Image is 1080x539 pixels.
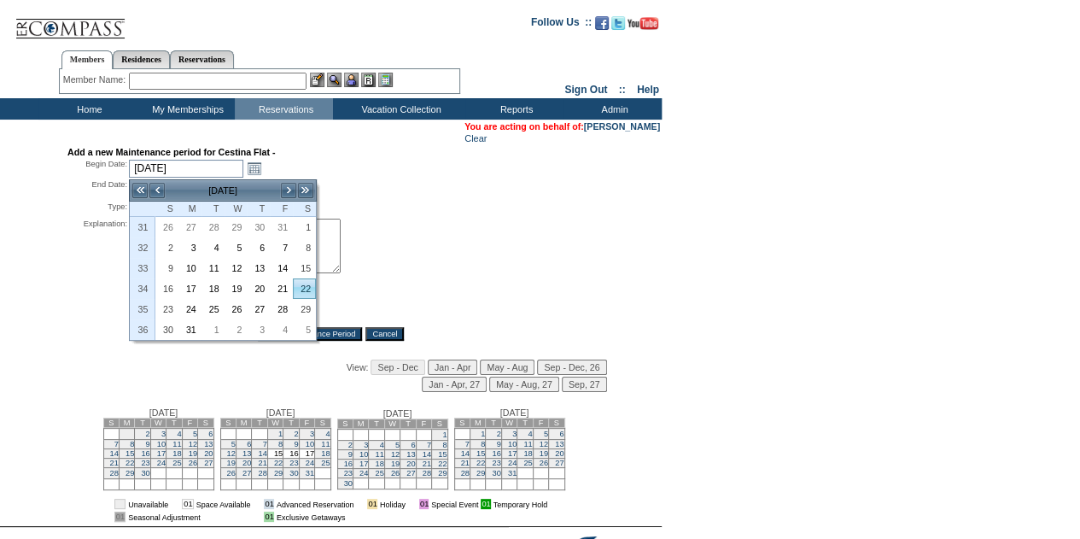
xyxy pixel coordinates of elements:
[297,182,314,199] a: >>
[321,440,330,448] a: 11
[178,278,201,299] td: Monday, August 17, 2026
[559,430,563,438] a: 6
[293,278,316,299] td: Saturday, August 22, 2026
[141,449,149,458] a: 16
[242,449,251,458] a: 13
[611,21,625,32] a: Follow us on Twitter
[461,449,470,458] a: 14
[119,419,134,428] td: M
[344,469,353,477] a: 23
[549,419,564,428] td: S
[427,441,431,449] a: 7
[411,441,415,449] a: 6
[202,300,224,319] a: 25
[375,460,383,468] a: 18
[628,17,658,30] img: Subscribe to our YouTube Channel
[533,419,548,428] td: F
[270,202,293,217] th: Friday
[391,460,400,468] a: 19
[263,440,267,448] a: 7
[131,182,149,199] a: <<
[563,98,662,120] td: Admin
[271,259,292,278] a: 14
[299,419,314,428] td: F
[156,238,178,257] a: 2
[489,377,559,392] input: May - Aug, 27
[375,450,383,459] a: 11
[492,459,500,467] a: 23
[178,202,201,217] th: Monday
[157,459,166,467] a: 24
[67,179,127,198] div: End Date:
[637,84,659,96] a: Help
[189,440,197,448] a: 12
[271,238,292,257] a: 7
[225,217,248,237] td: Wednesday, July 29, 2026
[564,84,607,96] a: Sign Out
[198,419,213,428] td: S
[408,500,417,508] img: i.gif
[179,218,201,237] a: 27
[270,258,293,278] td: Friday, August 14, 2026
[258,459,266,467] a: 21
[247,440,251,448] a: 6
[113,50,170,68] a: Residences
[365,327,404,341] input: Cancel
[283,419,299,428] td: T
[155,278,178,299] td: Sunday, August 16, 2026
[278,430,283,438] a: 1
[178,299,201,319] td: Monday, August 24, 2026
[156,320,178,339] a: 30
[38,98,137,120] td: Home
[247,278,270,299] td: Thursday, August 20, 2026
[306,440,314,448] a: 10
[155,202,178,217] th: Sunday
[248,238,269,257] a: 6
[356,500,365,508] img: i.gif
[253,500,261,508] img: i.gif
[371,360,424,375] input: Sep - Dec
[179,279,201,298] a: 17
[201,217,225,237] td: Tuesday, July 28, 2026
[201,202,225,217] th: Tuesday
[481,440,485,448] a: 8
[470,419,485,428] td: M
[236,419,251,428] td: M
[321,459,330,467] a: 25
[406,469,415,477] a: 27
[306,459,314,467] a: 24
[130,440,134,448] a: 8
[67,219,127,315] div: Explanation:
[149,407,178,418] span: [DATE]
[156,218,178,237] a: 26
[179,300,201,319] a: 24
[481,430,485,438] a: 1
[442,441,447,449] a: 8
[294,218,315,237] a: 1
[432,419,447,429] td: S
[465,440,470,448] a: 7
[359,460,368,468] a: 17
[375,469,383,477] a: 25
[423,460,431,468] a: 21
[294,279,315,298] a: 22
[103,419,119,428] td: S
[492,449,500,458] a: 16
[293,299,316,319] td: Saturday, August 29, 2026
[540,459,548,467] a: 26
[114,440,119,448] a: 7
[110,469,119,477] a: 28
[438,450,447,459] a: 15
[406,450,415,459] a: 13
[202,279,224,298] a: 18
[155,217,178,237] td: Sunday, July 26, 2026
[63,73,129,87] div: Member Name:
[428,360,478,375] input: Jan - Apr
[270,217,293,237] td: Friday, July 31, 2026
[247,258,270,278] td: Thursday, August 13, 2026
[201,299,225,319] td: Tuesday, August 25, 2026
[258,449,266,458] a: 14
[202,320,224,339] a: 1
[540,449,548,458] a: 19
[110,459,119,467] a: 21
